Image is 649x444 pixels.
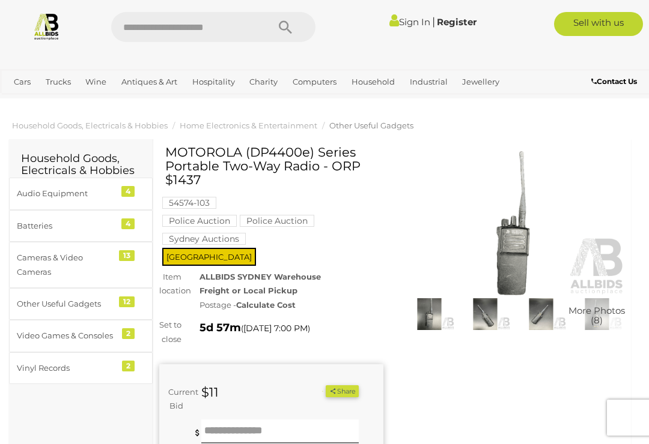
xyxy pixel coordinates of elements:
[12,121,168,130] a: Household Goods, Electricals & Hobbies
[165,145,380,187] h1: MOTOROLA (DP4400e) Series Portable Two-Way Radio - ORP $1437
[457,72,504,92] a: Jewellery
[401,151,626,295] img: MOTOROLA (DP4400e) Series Portable Two-Way Radio - ORP $1437
[200,321,241,334] strong: 5d 57m
[9,72,35,92] a: Cars
[122,328,135,339] div: 2
[162,233,246,245] mark: Sydney Auctions
[121,186,135,197] div: 4
[516,298,566,331] img: MOTOROLA (DP4400e) Series Portable Two-Way Radio - ORP $1437
[150,270,190,298] div: Item location
[162,198,216,208] a: 54574-103
[404,298,454,331] img: MOTOROLA (DP4400e) Series Portable Two-Way Radio - ORP $1437
[460,298,510,331] img: MOTOROLA (DP4400e) Series Portable Two-Way Radio - ORP $1437
[17,329,116,343] div: Video Games & Consoles
[329,121,413,130] a: Other Useful Gadgets
[568,305,625,325] span: More Photos (8)
[389,16,430,28] a: Sign In
[162,197,216,209] mark: 54574-103
[17,297,116,311] div: Other Useful Gadgets
[180,121,317,130] a: Home Electronics & Entertainment
[187,72,240,92] a: Hospitality
[255,12,315,42] button: Search
[405,72,452,92] a: Industrial
[9,92,41,112] a: Office
[245,72,282,92] a: Charity
[200,272,321,281] strong: ALLBIDS SYDNEY Warehouse
[572,298,622,331] img: MOTOROLA (DP4400e) Series Portable Two-Way Radio - ORP $1437
[240,216,314,226] a: Police Auction
[241,323,310,333] span: ( )
[159,385,192,413] div: Current Bid
[240,215,314,227] mark: Police Auction
[17,219,116,233] div: Batteries
[122,361,135,371] div: 2
[326,385,359,398] button: Share
[162,248,256,266] span: [GEOGRAPHIC_DATA]
[9,210,153,242] a: Batteries 4
[591,77,637,86] b: Contact Us
[9,320,153,352] a: Video Games & Consoles 2
[150,318,190,346] div: Set to close
[81,72,111,92] a: Wine
[47,92,81,112] a: Sports
[17,187,116,200] div: Audio Equipment
[9,288,153,320] a: Other Useful Gadgets 12
[9,242,153,288] a: Cameras & Video Cameras 13
[432,15,435,28] span: |
[288,72,341,92] a: Computers
[162,216,237,226] a: Police Auction
[9,352,153,384] a: Vinyl Records 2
[21,153,141,177] h2: Household Goods, Electricals & Hobbies
[17,251,116,279] div: Cameras & Video Cameras
[121,218,135,229] div: 4
[591,75,640,88] a: Contact Us
[347,72,400,92] a: Household
[236,300,296,310] strong: Calculate Cost
[437,16,477,28] a: Register
[9,178,153,209] a: Audio Equipment 4
[162,215,237,227] mark: Police Auction
[572,298,622,331] a: More Photos(8)
[554,12,644,36] a: Sell with us
[119,250,135,261] div: 13
[201,385,219,400] strong: $11
[119,296,135,307] div: 12
[200,298,383,312] div: Postage -
[17,361,116,375] div: Vinyl Records
[41,72,76,92] a: Trucks
[200,286,297,295] strong: Freight or Local Pickup
[32,12,61,40] img: Allbids.com.au
[162,234,246,244] a: Sydney Auctions
[86,92,181,112] a: [GEOGRAPHIC_DATA]
[243,323,308,334] span: [DATE] 7:00 PM
[117,72,182,92] a: Antiques & Art
[312,385,324,397] li: Watch this item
